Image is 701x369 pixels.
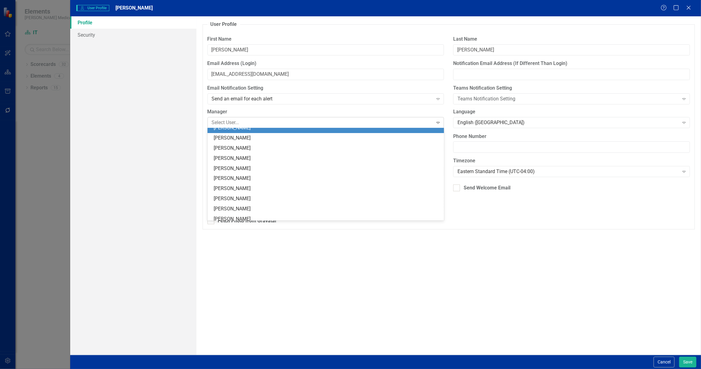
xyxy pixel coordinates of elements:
label: Notification Email Address (If Different Than Login) [453,60,690,67]
label: Manager [207,108,444,116]
a: Security [70,29,196,41]
div: [PERSON_NAME] [214,175,441,182]
div: Fetch Photo from Gravatar [218,217,277,225]
div: [PERSON_NAME] [214,205,441,213]
div: [PERSON_NAME] [214,216,441,223]
label: Teams Notification Setting [453,85,690,92]
div: Eastern Standard Time (UTC-04:00) [457,168,679,175]
div: [PERSON_NAME] [214,165,441,172]
button: Save [679,357,696,367]
div: Teams Notification Setting [457,95,679,103]
button: Cancel [654,357,675,367]
legend: User Profile [207,21,240,28]
div: [PERSON_NAME] [214,185,441,192]
div: [PERSON_NAME] [214,195,441,202]
label: Last Name [453,36,690,43]
label: Phone Number [453,133,690,140]
div: Send Welcome Email [464,184,510,192]
div: [PERSON_NAME] [214,124,441,132]
span: [PERSON_NAME] [115,5,153,11]
label: Language [453,108,690,116]
label: Email Notification Setting [207,85,444,92]
div: [PERSON_NAME] [214,145,441,152]
span: User Profile [76,5,109,11]
div: [PERSON_NAME] [214,155,441,162]
label: Email Address (Login) [207,60,444,67]
a: Profile [70,16,196,29]
label: Timezone [453,157,690,164]
div: English ([GEOGRAPHIC_DATA]) [457,119,679,126]
div: [PERSON_NAME] [214,135,441,142]
label: First Name [207,36,444,43]
div: Send an email for each alert [212,95,433,103]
